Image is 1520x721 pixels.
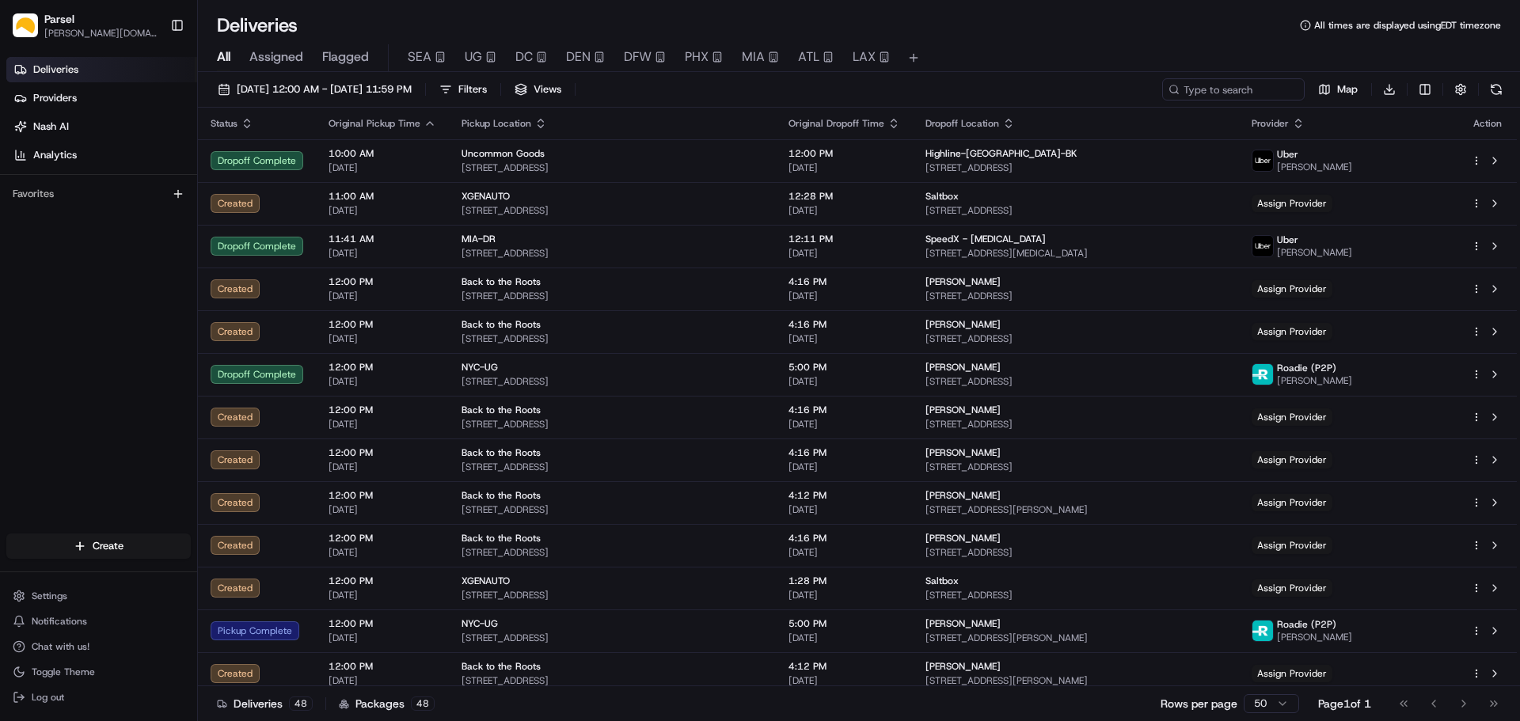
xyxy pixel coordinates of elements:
span: [PERSON_NAME] [925,446,1001,459]
span: [DATE] [329,461,436,473]
span: Back to the Roots [462,489,541,502]
span: [STREET_ADDRESS] [925,375,1227,388]
button: Map [1311,78,1365,101]
span: 12:00 PM [329,575,436,587]
span: [DATE] [329,674,436,687]
span: Chat with us! [32,640,89,653]
span: [STREET_ADDRESS] [925,461,1227,473]
button: ParselParsel[PERSON_NAME][DOMAIN_NAME][EMAIL_ADDRESS][PERSON_NAME][DOMAIN_NAME] [6,6,164,44]
h1: Deliveries [217,13,298,38]
span: [STREET_ADDRESS] [462,332,763,345]
button: Views [507,78,568,101]
a: Analytics [6,142,197,168]
span: Roadie (P2P) [1277,618,1336,631]
span: Assign Provider [1252,665,1332,682]
span: 12:00 PM [329,318,436,331]
span: [PERSON_NAME] [925,318,1001,331]
span: [PERSON_NAME] [1277,631,1352,643]
span: [DATE] [788,418,900,431]
span: [DATE] [329,632,436,644]
span: [DATE] [788,332,900,345]
span: Assign Provider [1252,451,1332,469]
div: Page 1 of 1 [1318,696,1371,712]
span: Back to the Roots [462,318,541,331]
span: [DATE] [329,589,436,601]
div: Action [1471,117,1504,130]
span: Deliveries [33,63,78,77]
span: [STREET_ADDRESS] [462,503,763,516]
span: [STREET_ADDRESS] [925,290,1227,302]
span: [STREET_ADDRESS] [462,418,763,431]
span: [DATE] [329,204,436,217]
span: Assign Provider [1252,494,1332,511]
span: MIA-DR [462,233,496,245]
button: Notifications [6,610,191,632]
span: 12:00 PM [329,532,436,545]
span: 12:00 PM [329,404,436,416]
span: Notifications [32,615,87,628]
span: Back to the Roots [462,275,541,288]
span: Original Dropoff Time [788,117,884,130]
span: 12:00 PM [329,617,436,630]
span: [DATE] [788,632,900,644]
span: [STREET_ADDRESS] [462,247,763,260]
span: Provider [1252,117,1289,130]
span: Parsel [44,11,74,27]
span: Dropoff Location [925,117,999,130]
span: [STREET_ADDRESS] [925,204,1227,217]
span: DC [515,47,533,66]
span: [DATE] [329,332,436,345]
img: uber-new-logo.jpeg [1252,236,1273,256]
span: [PERSON_NAME] [925,275,1001,288]
button: Chat with us! [6,636,191,658]
span: [DATE] [329,290,436,302]
span: [PERSON_NAME] [925,404,1001,416]
span: Nash AI [33,120,69,134]
span: [PERSON_NAME] [925,489,1001,502]
span: [DATE] [788,204,900,217]
span: 11:41 AM [329,233,436,245]
img: uber-new-logo.jpeg [1252,150,1273,171]
span: [DATE] [788,247,900,260]
span: [DATE] [788,674,900,687]
span: 12:00 PM [329,446,436,459]
span: 12:00 PM [329,361,436,374]
span: [DATE] [329,375,436,388]
span: [STREET_ADDRESS] [462,632,763,644]
span: Analytics [33,148,77,162]
span: [STREET_ADDRESS] [925,546,1227,559]
span: [PERSON_NAME] [925,617,1001,630]
span: [PERSON_NAME] [1277,246,1352,259]
span: Flagged [322,47,369,66]
span: 4:16 PM [788,532,900,545]
span: Uber [1277,148,1298,161]
span: DEN [566,47,591,66]
span: 5:00 PM [788,361,900,374]
span: 4:12 PM [788,489,900,502]
span: [STREET_ADDRESS] [462,204,763,217]
span: Views [534,82,561,97]
span: [PERSON_NAME] [925,532,1001,545]
span: 11:00 AM [329,190,436,203]
button: Toggle Theme [6,661,191,683]
span: [STREET_ADDRESS][MEDICAL_DATA] [925,247,1227,260]
span: Uber [1277,233,1298,246]
span: [STREET_ADDRESS][PERSON_NAME] [925,632,1227,644]
span: Back to the Roots [462,532,541,545]
img: Parsel [13,13,38,38]
span: Providers [33,91,77,105]
span: Toggle Theme [32,666,95,678]
span: Status [211,117,237,130]
span: [DATE] [788,161,900,174]
div: 48 [411,696,435,711]
span: [PERSON_NAME] [1277,374,1352,387]
span: [DATE] [788,375,900,388]
span: Original Pickup Time [329,117,420,130]
span: All [217,47,230,66]
span: XGENAUTO [462,575,510,587]
span: 4:16 PM [788,318,900,331]
span: 12:00 PM [329,489,436,502]
span: Back to the Roots [462,660,541,673]
span: Filters [458,82,487,97]
span: Settings [32,590,67,602]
